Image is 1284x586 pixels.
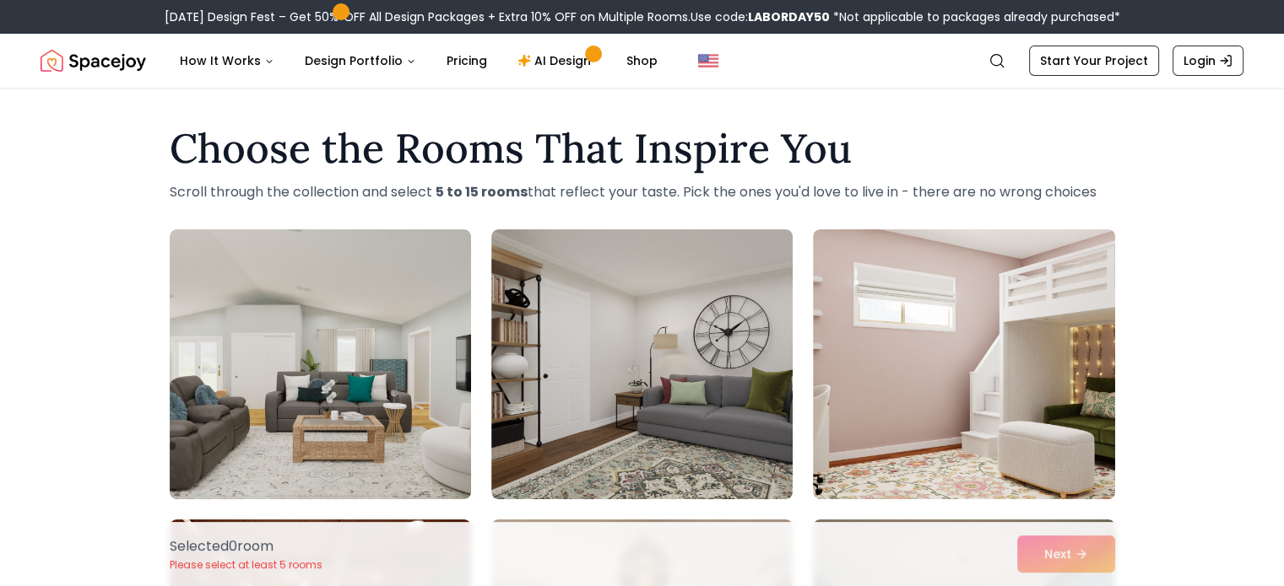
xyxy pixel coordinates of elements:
[170,128,1115,169] h1: Choose the Rooms That Inspire You
[170,536,322,556] p: Selected 0 room
[830,8,1120,25] span: *Not applicable to packages already purchased*
[436,182,528,202] strong: 5 to 15 rooms
[504,44,609,78] a: AI Design
[1029,46,1159,76] a: Start Your Project
[170,229,471,499] img: Room room-1
[41,44,146,78] a: Spacejoy
[41,44,146,78] img: Spacejoy Logo
[691,8,830,25] span: Use code:
[613,44,671,78] a: Shop
[1173,46,1243,76] a: Login
[698,51,718,71] img: United States
[813,229,1114,499] img: Room room-3
[166,44,288,78] button: How It Works
[748,8,830,25] b: LABORDAY50
[491,229,793,499] img: Room room-2
[165,8,1120,25] div: [DATE] Design Fest – Get 50% OFF All Design Packages + Extra 10% OFF on Multiple Rooms.
[166,44,671,78] nav: Main
[170,182,1115,202] p: Scroll through the collection and select that reflect your taste. Pick the ones you'd love to liv...
[291,44,430,78] button: Design Portfolio
[433,44,501,78] a: Pricing
[170,558,322,572] p: Please select at least 5 rooms
[41,34,1243,88] nav: Global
